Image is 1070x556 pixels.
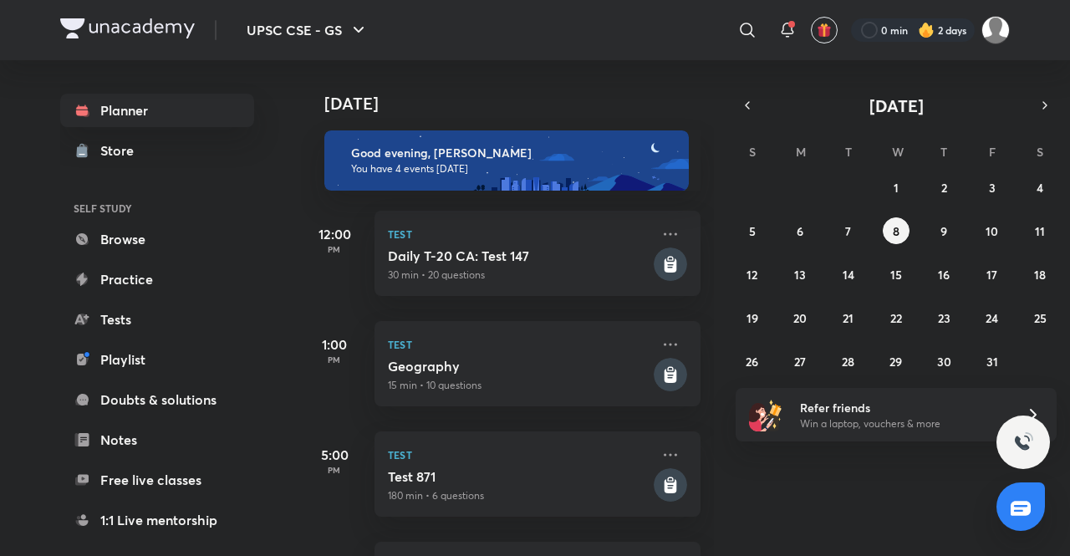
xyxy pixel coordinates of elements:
[930,217,957,244] button: October 9, 2025
[883,348,909,375] button: October 29, 2025
[937,354,951,370] abbr: October 30, 2025
[835,304,862,331] button: October 21, 2025
[60,343,254,376] a: Playlist
[835,217,862,244] button: October 7, 2025
[1027,174,1053,201] button: October 4, 2025
[301,445,368,465] h5: 5:00
[979,348,1006,375] button: October 31, 2025
[940,144,947,160] abbr: Thursday
[1027,261,1053,288] button: October 18, 2025
[890,267,902,283] abbr: October 15, 2025
[388,378,650,393] p: 15 min • 10 questions
[869,94,924,117] span: [DATE]
[301,244,368,254] p: PM
[301,465,368,475] p: PM
[845,144,852,160] abbr: Tuesday
[979,217,1006,244] button: October 10, 2025
[739,261,766,288] button: October 12, 2025
[817,23,832,38] img: avatar
[60,303,254,336] a: Tests
[940,223,947,239] abbr: October 9, 2025
[388,468,650,485] h5: Test 871
[759,94,1033,117] button: [DATE]
[1027,217,1053,244] button: October 11, 2025
[60,134,254,167] a: Store
[930,348,957,375] button: October 30, 2025
[388,268,650,283] p: 30 min • 20 questions
[835,348,862,375] button: October 28, 2025
[938,267,950,283] abbr: October 16, 2025
[301,334,368,355] h5: 1:00
[301,224,368,244] h5: 12:00
[1035,223,1045,239] abbr: October 11, 2025
[794,267,806,283] abbr: October 13, 2025
[892,144,904,160] abbr: Wednesday
[941,180,947,196] abbr: October 2, 2025
[918,22,935,38] img: streak
[930,304,957,331] button: October 23, 2025
[60,503,254,537] a: 1:1 Live mentorship
[989,144,996,160] abbr: Friday
[811,17,838,43] button: avatar
[388,488,650,503] p: 180 min • 6 questions
[787,217,813,244] button: October 6, 2025
[986,223,998,239] abbr: October 10, 2025
[60,383,254,416] a: Doubts & solutions
[1034,267,1046,283] abbr: October 18, 2025
[986,267,997,283] abbr: October 17, 2025
[1027,304,1053,331] button: October 25, 2025
[739,304,766,331] button: October 19, 2025
[237,13,379,47] button: UPSC CSE - GS
[60,94,254,127] a: Planner
[986,354,998,370] abbr: October 31, 2025
[100,140,144,161] div: Store
[60,222,254,256] a: Browse
[388,358,650,375] h5: Geography
[883,261,909,288] button: October 15, 2025
[388,334,650,355] p: Test
[739,217,766,244] button: October 5, 2025
[883,174,909,201] button: October 1, 2025
[930,174,957,201] button: October 2, 2025
[739,348,766,375] button: October 26, 2025
[787,304,813,331] button: October 20, 2025
[746,267,757,283] abbr: October 12, 2025
[351,162,674,176] p: You have 4 events [DATE]
[979,304,1006,331] button: October 24, 2025
[1037,144,1043,160] abbr: Saturday
[930,261,957,288] button: October 16, 2025
[843,267,854,283] abbr: October 14, 2025
[883,217,909,244] button: October 8, 2025
[842,354,854,370] abbr: October 28, 2025
[787,261,813,288] button: October 13, 2025
[60,18,195,43] a: Company Logo
[890,310,902,326] abbr: October 22, 2025
[981,16,1010,44] img: Gaurav Chauhan
[800,399,1006,416] h6: Refer friends
[794,354,806,370] abbr: October 27, 2025
[324,94,717,114] h4: [DATE]
[388,445,650,465] p: Test
[893,223,899,239] abbr: October 8, 2025
[1037,180,1043,196] abbr: October 4, 2025
[746,354,758,370] abbr: October 26, 2025
[843,310,853,326] abbr: October 21, 2025
[979,174,1006,201] button: October 3, 2025
[845,223,851,239] abbr: October 7, 2025
[60,463,254,497] a: Free live classes
[883,304,909,331] button: October 22, 2025
[1013,432,1033,452] img: ttu
[938,310,950,326] abbr: October 23, 2025
[351,145,674,161] h6: Good evening, [PERSON_NAME]
[894,180,899,196] abbr: October 1, 2025
[388,224,650,244] p: Test
[749,398,782,431] img: referral
[749,223,756,239] abbr: October 5, 2025
[749,144,756,160] abbr: Sunday
[60,423,254,457] a: Notes
[793,310,807,326] abbr: October 20, 2025
[60,18,195,38] img: Company Logo
[60,194,254,222] h6: SELF STUDY
[388,247,650,264] h5: Daily T-20 CA: Test 147
[800,416,1006,431] p: Win a laptop, vouchers & more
